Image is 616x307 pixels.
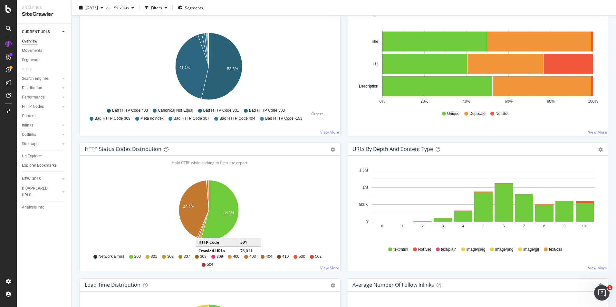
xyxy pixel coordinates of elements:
[183,205,194,209] text: 42.2%
[311,111,329,116] div: Others...
[563,224,565,228] text: 9
[22,85,60,91] a: Distribution
[112,108,148,113] span: Bad HTTP Code 403
[227,67,238,71] text: 53.6%
[217,254,223,259] span: 309
[331,147,335,152] div: gear
[422,224,424,228] text: 2
[111,3,137,13] button: Previous
[22,131,36,138] div: Outlinks
[142,3,170,13] button: Filters
[320,265,339,271] a: View More
[582,224,588,228] text: 10+
[462,224,464,228] text: 4
[22,66,32,73] div: Visits
[22,204,67,211] a: Analysis Info
[22,122,33,129] div: Inlinks
[22,162,67,169] a: Explorer Bookmarks
[185,5,203,10] span: Segments
[352,282,434,288] div: Average Number of Follow Inlinks
[174,116,209,121] span: Bad HTTP Code 307
[482,224,484,228] text: 5
[22,29,60,35] a: CURRENT URLS
[22,176,60,182] a: NEW URLS
[22,185,54,199] div: DISAPPEARED URLS
[366,220,368,224] text: 0
[22,103,44,110] div: HTTP Codes
[111,5,129,10] span: Previous
[22,204,44,211] div: Analysis Info
[22,103,60,110] a: HTTP Codes
[22,153,67,160] a: Url Explorer
[503,224,505,228] text: 6
[134,254,141,259] span: 200
[22,57,39,63] div: Segments
[607,285,612,290] span: 1
[22,141,60,147] a: Sitemaps
[588,99,598,104] text: 100%
[282,254,289,259] span: 410
[598,147,603,152] div: gear
[505,99,513,104] text: 60%
[207,262,213,267] span: 504
[22,131,60,138] a: Outlinks
[359,168,368,172] text: 1.5M
[588,129,607,135] a: View More
[151,5,162,10] div: Filters
[22,57,67,63] a: Segments
[547,99,555,104] text: 80%
[140,116,164,121] span: Meta noindex
[238,238,261,247] td: 301
[151,254,157,259] span: 301
[200,254,207,259] span: 308
[233,254,239,259] span: 400
[95,116,130,121] span: Bad HTTP Code 309
[359,202,368,207] text: 500K
[352,30,601,105] svg: A chart.
[467,247,486,252] span: image/jpeg
[441,247,457,252] span: text/plain
[543,224,545,228] text: 8
[22,29,50,35] div: CURRENT URLS
[22,5,66,11] div: Analytics
[85,146,161,152] div: HTTP Status Codes Distribution
[85,176,333,251] svg: A chart.
[158,108,193,113] span: Canonical Not Equal
[238,247,261,255] td: 76,011
[523,224,525,228] text: 7
[22,47,42,54] div: Movements
[22,113,67,119] a: Content
[224,210,235,215] text: 54.1%
[196,247,238,255] td: Crawled URLs
[22,122,60,129] a: Inlinks
[22,47,67,54] a: Movements
[22,94,44,101] div: Performance
[106,5,111,10] span: vs
[442,224,444,228] text: 3
[179,65,190,70] text: 41.1%
[594,285,610,301] iframe: Intercom live chat
[22,85,42,91] div: Distribution
[85,282,140,288] div: Load Time Distribution
[420,99,428,104] text: 20%
[331,283,335,288] div: gear
[167,254,174,259] span: 302
[22,176,41,182] div: NEW URLS
[266,254,272,259] span: 404
[418,247,431,252] span: Not Set
[22,113,36,119] div: Content
[85,30,333,105] svg: A chart.
[373,62,379,66] text: H1
[22,141,38,147] div: Sitemaps
[184,254,190,259] span: 307
[85,5,98,10] span: 2025 Sep. 9th
[22,38,67,45] a: Overview
[203,108,239,113] span: Bad HTTP Code 301
[22,66,38,73] a: Visits
[219,116,255,121] span: Bad HTTP Code 404
[352,166,601,241] svg: A chart.
[22,75,49,82] div: Search Engines
[22,185,60,199] a: DISAPPEARED URLS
